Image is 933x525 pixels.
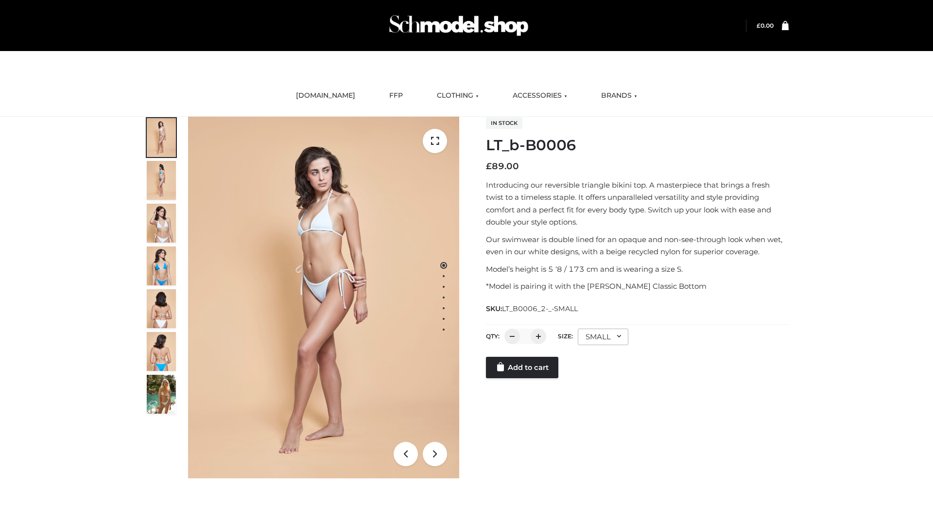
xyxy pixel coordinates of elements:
a: FFP [382,85,410,106]
span: LT_B0006_2-_-SMALL [502,304,578,313]
img: ArielClassicBikiniTop_CloudNine_AzureSky_OW114ECO_7-scaled.jpg [147,289,176,328]
img: ArielClassicBikiniTop_CloudNine_AzureSky_OW114ECO_3-scaled.jpg [147,204,176,243]
h1: LT_b-B0006 [486,137,789,154]
p: Introducing our reversible triangle bikini top. A masterpiece that brings a fresh twist to a time... [486,179,789,228]
img: ArielClassicBikiniTop_CloudNine_AzureSky_OW114ECO_1-scaled.jpg [147,118,176,157]
a: BRANDS [594,85,644,106]
img: Schmodel Admin 964 [386,6,532,45]
img: ArielClassicBikiniTop_CloudNine_AzureSky_OW114ECO_1 [188,117,459,478]
a: ACCESSORIES [505,85,574,106]
img: ArielClassicBikiniTop_CloudNine_AzureSky_OW114ECO_4-scaled.jpg [147,246,176,285]
span: £ [486,161,492,172]
img: Arieltop_CloudNine_AzureSky2.jpg [147,375,176,414]
bdi: 0.00 [757,22,774,29]
label: QTY: [486,332,500,340]
a: CLOTHING [430,85,486,106]
img: ArielClassicBikiniTop_CloudNine_AzureSky_OW114ECO_2-scaled.jpg [147,161,176,200]
a: £0.00 [757,22,774,29]
a: [DOMAIN_NAME] [289,85,363,106]
label: Size: [558,332,573,340]
span: £ [757,22,760,29]
bdi: 89.00 [486,161,519,172]
div: SMALL [578,329,628,345]
p: Model’s height is 5 ‘8 / 173 cm and is wearing a size S. [486,263,789,276]
p: Our swimwear is double lined for an opaque and non-see-through look when wet, even in our white d... [486,233,789,258]
img: ArielClassicBikiniTop_CloudNine_AzureSky_OW114ECO_8-scaled.jpg [147,332,176,371]
a: Add to cart [486,357,558,378]
p: *Model is pairing it with the [PERSON_NAME] Classic Bottom [486,280,789,293]
span: In stock [486,117,522,129]
span: SKU: [486,303,579,315]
